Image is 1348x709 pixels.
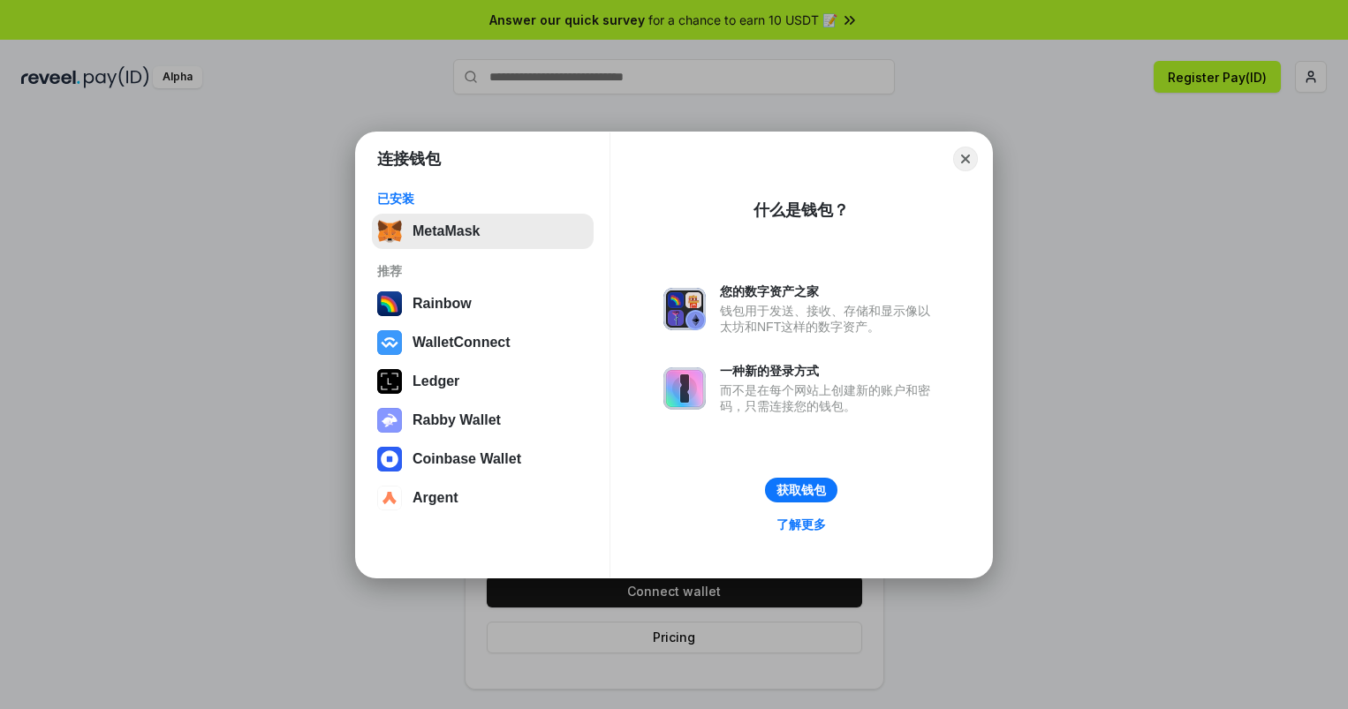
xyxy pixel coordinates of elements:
div: 一种新的登录方式 [720,363,939,379]
div: 推荐 [377,263,588,279]
div: 已安装 [377,191,588,207]
div: 了解更多 [776,517,826,532]
div: 您的数字资产之家 [720,283,939,299]
img: svg+xml,%3Csvg%20width%3D%2228%22%20height%3D%2228%22%20viewBox%3D%220%200%2028%2028%22%20fill%3D... [377,330,402,355]
div: 而不是在每个网站上创建新的账户和密码，只需连接您的钱包。 [720,382,939,414]
button: Argent [372,480,594,516]
div: Argent [413,490,458,506]
div: 钱包用于发送、接收、存储和显示像以太坊和NFT这样的数字资产。 [720,303,939,335]
div: Ledger [413,373,459,389]
button: Rabby Wallet [372,403,594,438]
div: WalletConnect [413,335,511,351]
div: Rabby Wallet [413,412,501,428]
button: Rainbow [372,286,594,321]
button: WalletConnect [372,325,594,360]
div: Coinbase Wallet [413,451,521,467]
img: svg+xml,%3Csvg%20xmlns%3D%22http%3A%2F%2Fwww.w3.org%2F2000%2Fsvg%22%20fill%3D%22none%22%20viewBox... [663,367,706,410]
h1: 连接钱包 [377,148,441,170]
button: Ledger [372,364,594,399]
div: Rainbow [413,296,472,312]
a: 了解更多 [766,513,837,536]
button: Coinbase Wallet [372,441,594,477]
img: svg+xml,%3Csvg%20width%3D%22120%22%20height%3D%22120%22%20viewBox%3D%220%200%20120%20120%22%20fil... [377,291,402,316]
img: svg+xml,%3Csvg%20width%3D%2228%22%20height%3D%2228%22%20viewBox%3D%220%200%2028%2028%22%20fill%3D... [377,486,402,510]
img: svg+xml,%3Csvg%20xmlns%3D%22http%3A%2F%2Fwww.w3.org%2F2000%2Fsvg%22%20fill%3D%22none%22%20viewBox... [377,408,402,433]
button: Close [953,147,978,171]
img: svg+xml,%3Csvg%20width%3D%2228%22%20height%3D%2228%22%20viewBox%3D%220%200%2028%2028%22%20fill%3D... [377,447,402,471]
div: 什么是钱包？ [754,200,849,221]
img: svg+xml,%3Csvg%20xmlns%3D%22http%3A%2F%2Fwww.w3.org%2F2000%2Fsvg%22%20width%3D%2228%22%20height%3... [377,369,402,394]
img: svg+xml,%3Csvg%20xmlns%3D%22http%3A%2F%2Fwww.w3.org%2F2000%2Fsvg%22%20fill%3D%22none%22%20viewBox... [663,288,706,330]
div: MetaMask [413,223,480,239]
button: MetaMask [372,214,594,249]
div: 获取钱包 [776,482,826,498]
button: 获取钱包 [765,478,837,502]
img: svg+xml,%3Csvg%20fill%3D%22none%22%20height%3D%2233%22%20viewBox%3D%220%200%2035%2033%22%20width%... [377,219,402,244]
